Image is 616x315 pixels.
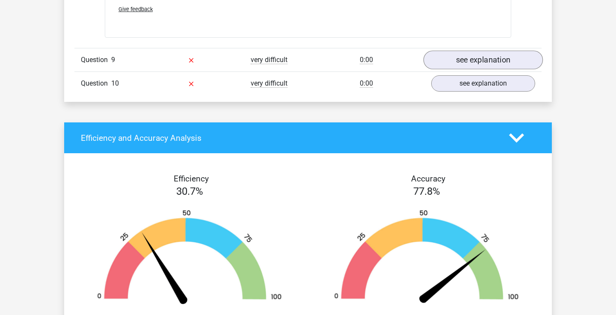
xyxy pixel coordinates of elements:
[318,174,539,184] h4: Accuracy
[81,55,111,65] span: Question
[176,185,203,197] span: 30.7%
[321,209,532,307] img: 78.1f539fb9fc92.png
[360,79,373,88] span: 0:00
[111,56,115,64] span: 9
[81,133,496,143] h4: Efficiency and Accuracy Analysis
[423,51,543,69] a: see explanation
[360,56,373,64] span: 0:00
[81,78,111,89] span: Question
[251,79,287,88] span: very difficult
[413,185,440,197] span: 77.8%
[251,56,287,64] span: very difficult
[118,6,153,12] span: Give feedback
[111,79,119,87] span: 10
[81,174,302,184] h4: Efficiency
[431,75,535,92] a: see explanation
[84,209,295,307] img: 31.40eae64ddb2a.png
